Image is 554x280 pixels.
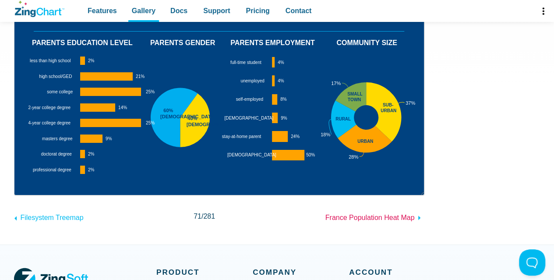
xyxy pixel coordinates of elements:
a: France Population Heat Map [325,209,424,223]
span: France Population Heat Map [325,214,415,221]
span: Gallery [132,5,155,17]
span: Pricing [246,5,269,17]
span: Contact [286,5,312,17]
span: Features [88,5,117,17]
span: 281 [203,213,215,220]
span: / [194,210,215,222]
a: ZingChart Logo. Click to return to the homepage [15,1,64,17]
span: Filesystem Treemap [20,214,83,221]
span: Support [203,5,230,17]
span: Account [349,266,445,279]
span: Product [156,266,253,279]
span: Docs [170,5,187,17]
span: Company [253,266,349,279]
span: 71 [194,213,201,220]
a: Filesystem Treemap [14,209,84,223]
iframe: Toggle Customer Support [519,249,545,276]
